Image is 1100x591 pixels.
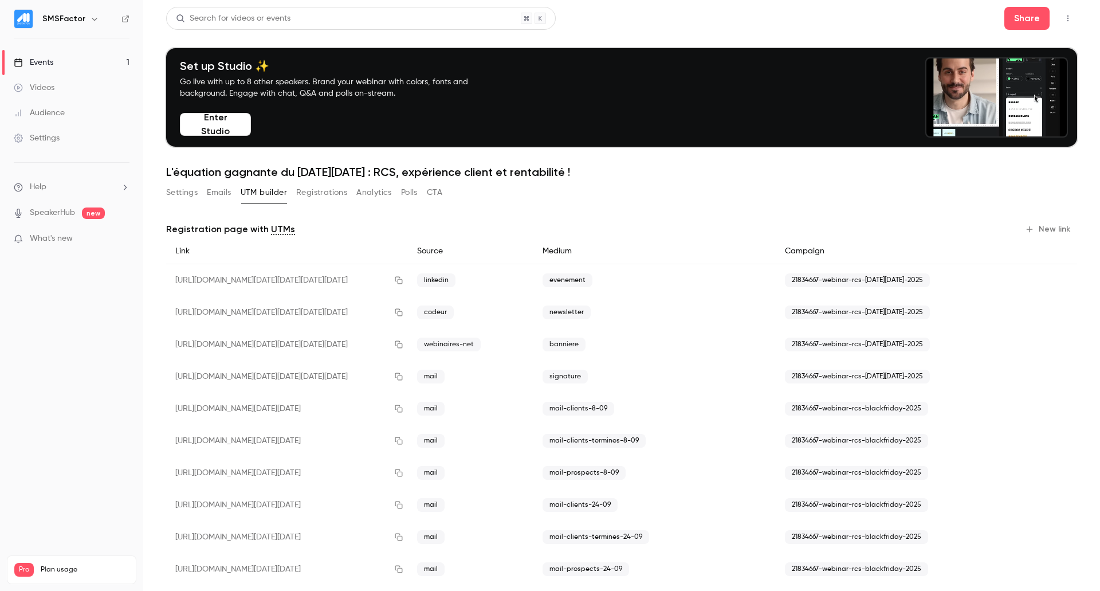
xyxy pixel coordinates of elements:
[14,132,60,144] div: Settings
[14,107,65,119] div: Audience
[14,10,33,28] img: SMSFactor
[14,57,53,68] div: Events
[166,264,408,297] div: [URL][DOMAIN_NAME][DATE][DATE][DATE][DATE]
[166,238,408,264] div: Link
[166,457,408,489] div: [URL][DOMAIN_NAME][DATE][DATE]
[785,562,928,576] span: 21834667-webinar-rcs-blackfriday-2025
[180,113,251,136] button: Enter Studio
[543,562,629,576] span: mail-prospects-24-09
[356,183,392,202] button: Analytics
[417,338,481,351] span: webinaires-net
[14,82,54,93] div: Videos
[408,238,533,264] div: Source
[785,306,930,319] span: 21834667-webinar-rcs-[DATE][DATE]-2025
[42,13,85,25] h6: SMSFactor
[166,183,198,202] button: Settings
[543,370,588,383] span: signature
[30,233,73,245] span: What's new
[166,222,295,236] p: Registration page with
[533,238,775,264] div: Medium
[543,530,649,544] span: mail-clients-termines-24-09
[543,306,591,319] span: newsletter
[180,76,495,99] p: Go live with up to 8 other speakers. Brand your webinar with colors, fonts and background. Engage...
[166,296,408,328] div: [URL][DOMAIN_NAME][DATE][DATE][DATE][DATE]
[166,328,408,361] div: [URL][DOMAIN_NAME][DATE][DATE][DATE][DATE]
[417,306,454,319] span: codeur
[271,222,295,236] a: UTMs
[417,370,445,383] span: mail
[785,402,928,416] span: 21834667-webinar-rcs-blackfriday-2025
[785,530,928,544] span: 21834667-webinar-rcs-blackfriday-2025
[785,466,928,480] span: 21834667-webinar-rcs-blackfriday-2025
[401,183,418,202] button: Polls
[166,521,408,553] div: [URL][DOMAIN_NAME][DATE][DATE]
[166,361,408,393] div: [URL][DOMAIN_NAME][DATE][DATE][DATE][DATE]
[166,165,1077,179] h1: L'équation gagnante du [DATE][DATE] : RCS, expérience client et rentabilité !
[30,181,46,193] span: Help
[776,238,1022,264] div: Campaign
[1020,220,1077,238] button: New link
[785,498,928,512] span: 21834667-webinar-rcs-blackfriday-2025
[785,370,930,383] span: 21834667-webinar-rcs-[DATE][DATE]-2025
[543,402,614,416] span: mail-clients-8-09
[417,434,445,448] span: mail
[166,553,408,585] div: [URL][DOMAIN_NAME][DATE][DATE]
[543,498,618,512] span: mail-clients-24-09
[417,498,445,512] span: mail
[543,273,592,287] span: evenement
[14,563,34,577] span: Pro
[176,13,290,25] div: Search for videos or events
[116,234,129,244] iframe: Noticeable Trigger
[1004,7,1050,30] button: Share
[427,183,442,202] button: CTA
[785,434,928,448] span: 21834667-webinar-rcs-blackfriday-2025
[543,338,586,351] span: banniere
[417,273,455,287] span: linkedin
[543,434,646,448] span: mail-clients-termines-8-09
[41,565,129,574] span: Plan usage
[543,466,626,480] span: mail-prospects-8-09
[417,562,445,576] span: mail
[417,530,445,544] span: mail
[417,402,445,416] span: mail
[30,207,75,219] a: SpeakerHub
[180,59,495,73] h4: Set up Studio ✨
[207,183,231,202] button: Emails
[785,273,930,287] span: 21834667-webinar-rcs-[DATE][DATE]-2025
[417,466,445,480] span: mail
[296,183,347,202] button: Registrations
[166,489,408,521] div: [URL][DOMAIN_NAME][DATE][DATE]
[241,183,287,202] button: UTM builder
[785,338,930,351] span: 21834667-webinar-rcs-[DATE][DATE]-2025
[14,181,129,193] li: help-dropdown-opener
[166,393,408,425] div: [URL][DOMAIN_NAME][DATE][DATE]
[82,208,105,219] span: new
[166,425,408,457] div: [URL][DOMAIN_NAME][DATE][DATE]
